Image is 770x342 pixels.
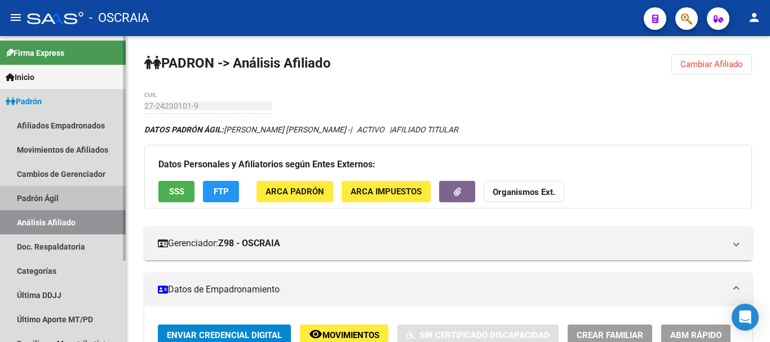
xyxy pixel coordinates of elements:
span: ABM Rápido [670,330,722,340]
span: Cambiar Afiliado [680,59,743,69]
strong: Z98 - OSCRAIA [218,237,280,250]
span: FTP [214,187,229,197]
h3: Datos Personales y Afiliatorios según Entes Externos: [158,157,738,172]
button: FTP [203,181,239,202]
span: Movimientos [322,330,379,340]
span: Inicio [6,71,34,83]
button: ARCA Padrón [256,181,333,202]
mat-icon: menu [9,11,23,24]
span: AFILIADO TITULAR [391,125,458,134]
span: SSS [169,187,184,197]
strong: Organismos Ext. [493,188,555,198]
span: Crear Familiar [577,330,643,340]
span: ARCA Impuestos [351,187,422,197]
span: - OSCRAIA [89,6,149,30]
strong: PADRON -> Análisis Afiliado [144,55,331,71]
button: SSS [158,181,194,202]
mat-panel-title: Datos de Empadronamiento [158,283,725,296]
mat-icon: person [747,11,761,24]
span: Sin Certificado Discapacidad [419,330,550,340]
button: ARCA Impuestos [342,181,431,202]
button: Organismos Ext. [484,181,564,202]
mat-panel-title: Gerenciador: [158,237,725,250]
mat-expansion-panel-header: Gerenciador:Z98 - OSCRAIA [144,226,752,260]
mat-expansion-panel-header: Datos de Empadronamiento [144,273,752,307]
button: Cambiar Afiliado [671,54,752,74]
mat-icon: remove_red_eye [309,327,322,341]
span: [PERSON_NAME] [PERSON_NAME] - [144,125,350,134]
span: Firma Express [6,47,64,59]
span: Padrón [6,95,42,108]
span: Enviar Credencial Digital [167,330,282,340]
strong: DATOS PADRÓN ÁGIL: [144,125,224,134]
div: Open Intercom Messenger [732,304,759,331]
i: | ACTIVO | [144,125,458,134]
span: ARCA Padrón [265,187,324,197]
